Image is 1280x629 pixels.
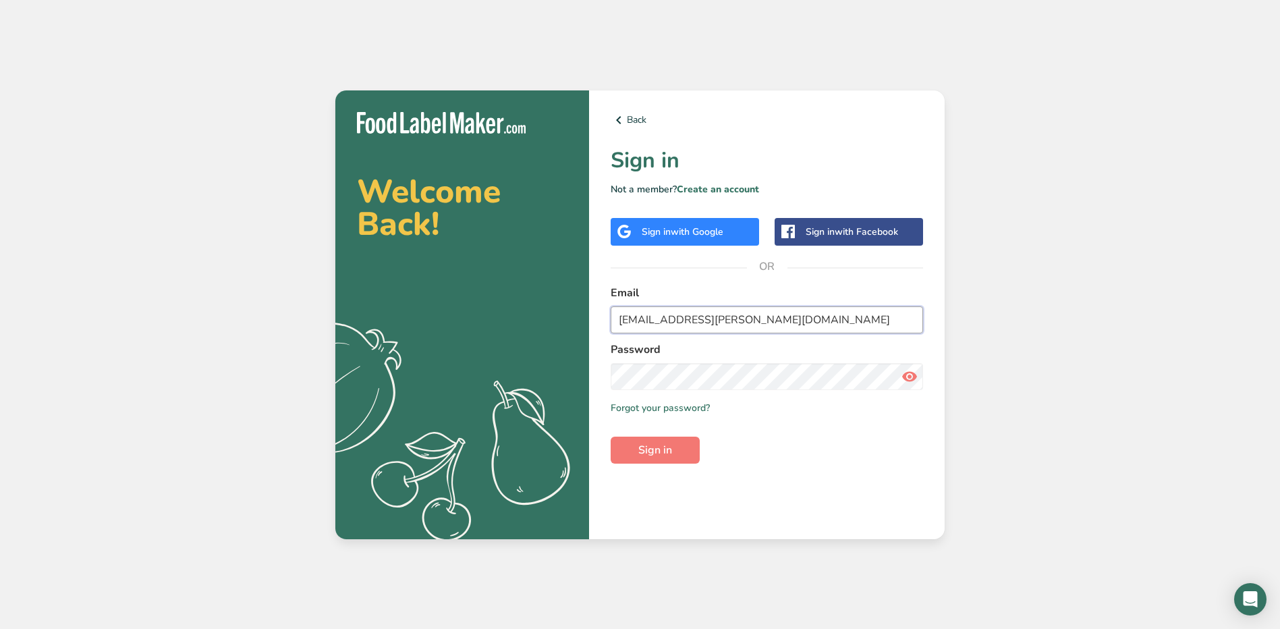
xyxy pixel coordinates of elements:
[638,442,672,458] span: Sign in
[677,183,759,196] a: Create an account
[747,246,787,287] span: OR
[671,225,723,238] span: with Google
[611,182,923,196] p: Not a member?
[611,401,710,415] a: Forgot your password?
[1234,583,1267,616] div: Open Intercom Messenger
[642,225,723,239] div: Sign in
[357,112,526,134] img: Food Label Maker
[611,306,923,333] input: Enter Your Email
[611,285,923,301] label: Email
[357,175,567,240] h2: Welcome Back!
[835,225,898,238] span: with Facebook
[611,112,923,128] a: Back
[611,437,700,464] button: Sign in
[611,144,923,177] h1: Sign in
[806,225,898,239] div: Sign in
[611,341,923,358] label: Password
